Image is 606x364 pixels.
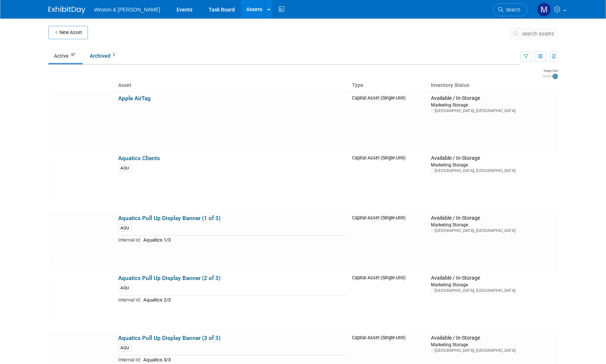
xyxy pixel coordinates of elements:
[141,355,346,364] td: Aquatics 3/3
[94,7,160,13] span: Weston & [PERSON_NAME]
[118,355,141,364] td: Internal Id:
[141,296,346,304] td: Aquatics 2/3
[118,275,220,282] a: Aquatics Pull Up Display Banner (2 of 3)
[431,222,555,228] div: Marketing Storage
[431,155,555,162] div: Available / In-Storage
[431,95,555,102] div: Available / In-Storage
[141,236,346,244] td: Aquatics 1/3
[118,165,131,172] div: AQU
[431,228,555,233] div: [GEOGRAPHIC_DATA], [GEOGRAPHIC_DATA]
[522,31,554,37] span: search assets
[118,335,220,341] a: Aquatics Pull Up Display Banner (3 of 3)
[537,3,551,17] img: Mary Ann Trujillo
[349,212,428,272] td: Capital Asset (Single-Unit)
[431,341,555,348] div: Marketing Storage
[118,296,141,304] td: Internal Id:
[48,49,83,63] a: Active67
[349,79,428,92] th: Type
[431,282,555,288] div: Marketing Storage
[84,49,123,63] a: Archived2
[431,108,555,114] div: [GEOGRAPHIC_DATA], [GEOGRAPHIC_DATA]
[118,215,220,222] a: Aquatics Pull Up Display Banner (1 of 3)
[431,168,555,173] div: [GEOGRAPHIC_DATA], [GEOGRAPHIC_DATA]
[111,52,117,58] span: 2
[503,7,520,13] span: Search
[431,215,555,222] div: Available / In-Storage
[431,275,555,282] div: Available / In-Storage
[69,52,77,58] span: 67
[431,335,555,341] div: Available / In-Storage
[118,225,131,232] div: AQU
[431,162,555,168] div: Marketing Storage
[118,95,151,102] a: Apple AirTag
[509,28,558,40] button: search assets
[115,79,349,92] th: Asset
[118,155,160,162] a: Aquatics Clients
[431,348,555,353] div: [GEOGRAPHIC_DATA], [GEOGRAPHIC_DATA]
[349,272,428,332] td: Capital Asset (Single-Unit)
[118,236,141,244] td: Internal Id:
[48,26,88,39] button: New Asset
[118,344,131,351] div: AQU
[493,3,527,16] a: Search
[431,102,555,108] div: Marketing Storage
[48,6,85,14] img: ExhibitDay
[349,92,428,152] td: Capital Asset (Single-Unit)
[118,284,131,291] div: AQU
[349,152,428,212] td: Capital Asset (Single-Unit)
[542,68,558,73] div: Image Size
[431,288,555,293] div: [GEOGRAPHIC_DATA], [GEOGRAPHIC_DATA]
